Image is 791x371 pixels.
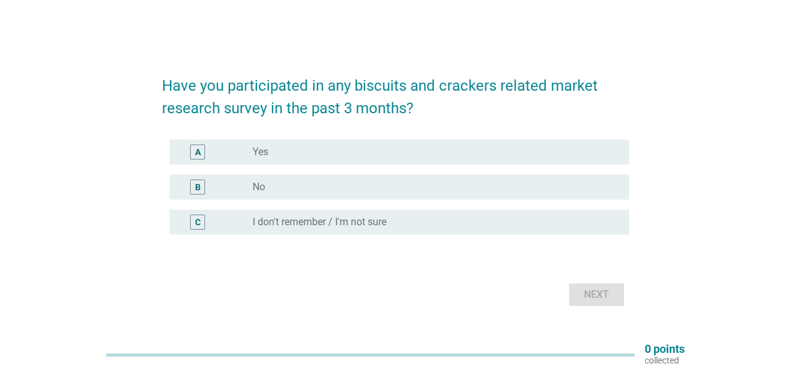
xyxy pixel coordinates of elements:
[253,146,268,158] label: Yes
[195,145,201,158] div: A
[195,215,201,228] div: C
[645,343,685,355] p: 0 points
[645,355,685,366] p: collected
[195,180,201,193] div: B
[253,181,265,193] label: No
[162,62,629,119] h2: Have you participated in any biscuits and crackers related market research survey in the past 3 m...
[253,216,386,228] label: I don't remember / I'm not sure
